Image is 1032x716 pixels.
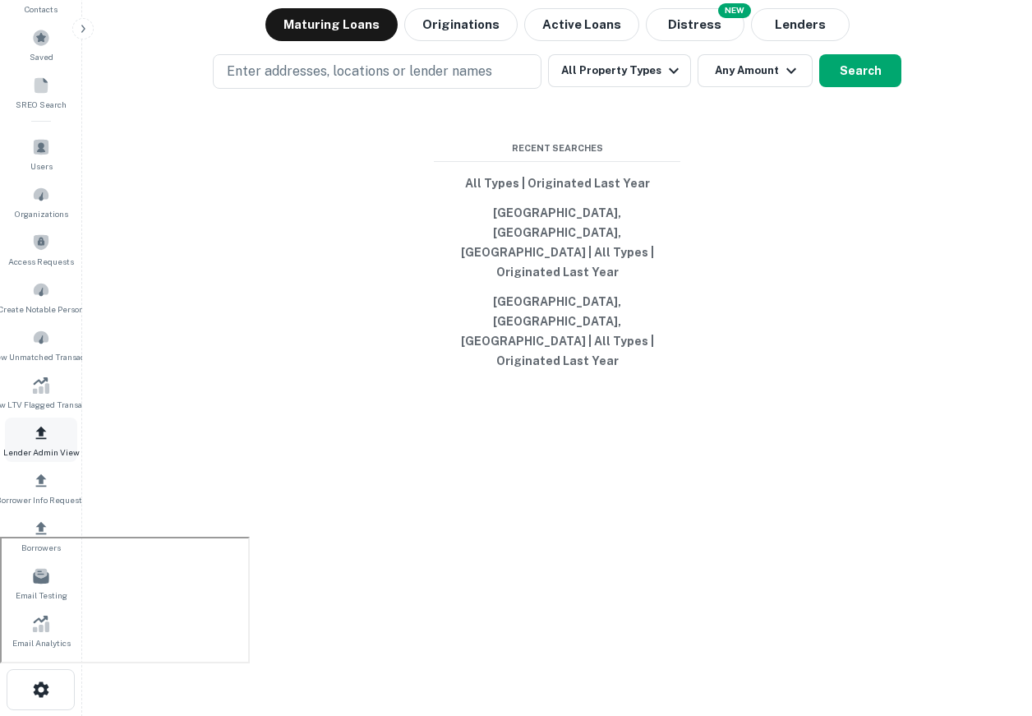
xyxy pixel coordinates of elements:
[5,418,77,462] a: Lender Admin View
[434,169,680,198] button: All Types | Originated Last Year
[30,159,53,173] span: Users
[5,322,77,367] a: Review Unmatched Transactions
[434,287,680,376] button: [GEOGRAPHIC_DATA], [GEOGRAPHIC_DATA], [GEOGRAPHIC_DATA] | All Types | Originated Last Year
[5,227,77,271] a: Access Requests
[16,98,67,111] span: SREO Search
[16,589,67,602] span: Email Testing
[698,54,813,87] button: Any Amount
[5,513,77,557] a: Borrowers
[751,8,850,41] button: Lenders
[5,179,77,224] a: Organizations
[5,70,77,114] a: SREO Search
[25,2,58,16] span: Contacts
[227,62,492,81] p: Enter addresses, locations or lender names
[404,8,518,41] button: Originations
[718,3,751,18] div: NEW
[5,275,77,319] a: Create Notable Person
[5,608,77,653] a: Email Analytics
[5,132,77,176] a: Users
[15,207,68,220] span: Organizations
[819,54,901,87] button: Search
[548,54,691,87] button: All Property Types
[5,561,77,605] a: Email Testing
[950,584,1032,663] iframe: Chat Widget
[434,198,680,287] button: [GEOGRAPHIC_DATA], [GEOGRAPHIC_DATA], [GEOGRAPHIC_DATA] | All Types | Originated Last Year
[5,370,77,414] a: Review LTV Flagged Transactions
[265,8,398,41] button: Maturing Loans
[12,636,71,649] span: Email Analytics
[524,8,639,41] button: Active Loans
[8,255,74,268] span: Access Requests
[646,8,744,41] button: Search distressed loans with lien and other non-mortgage details.
[5,465,77,510] a: Borrower Info Requests
[21,541,61,554] span: Borrowers
[434,141,680,155] span: Recent Searches
[5,22,77,67] a: Saved
[213,54,541,89] button: Enter addresses, locations or lender names
[30,50,53,63] span: Saved
[3,446,80,459] span: Lender Admin View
